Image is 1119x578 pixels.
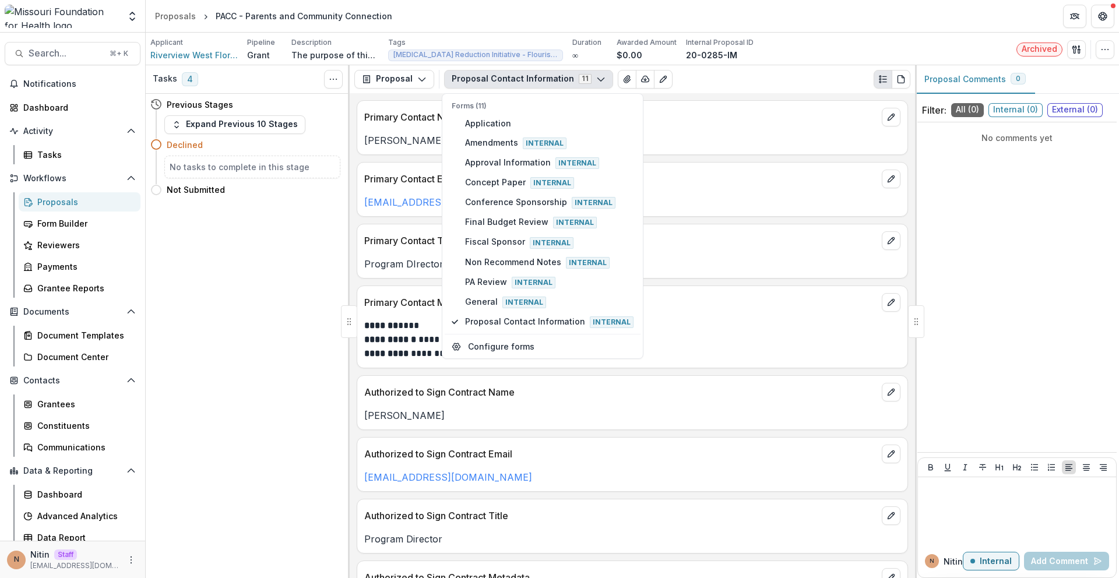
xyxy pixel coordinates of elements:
div: Grantees [37,398,131,410]
button: Open Documents [5,302,140,321]
button: Expand Previous 10 Stages [164,115,305,134]
h3: Tasks [153,74,177,84]
p: Primary Contact Name [364,110,877,124]
button: Add Comment [1024,552,1109,570]
a: [EMAIL_ADDRESS][DOMAIN_NAME] [364,471,532,483]
span: Approval Information [465,156,634,169]
p: 20-0285-IM [686,49,737,61]
span: Conference Sponsorship [465,196,634,209]
a: Advanced Analytics [19,506,140,526]
button: Open Data & Reporting [5,461,140,480]
button: Get Help [1091,5,1114,28]
span: Fiscal Sponsor [465,235,634,248]
button: View Attached Files [618,70,636,89]
p: Grant [247,49,270,61]
p: Primary Contact Email [364,172,877,186]
span: Internal [523,138,566,149]
a: [EMAIL_ADDRESS][DOMAIN_NAME] [364,196,532,208]
button: edit [882,445,900,463]
p: Awarded Amount [617,37,677,48]
div: Document Templates [37,329,131,341]
button: Search... [5,42,140,65]
button: Partners [1063,5,1086,28]
span: PA Review [465,276,634,288]
button: PDF view [892,70,910,89]
span: Non Recommend Notes [465,256,634,269]
a: Tasks [19,145,140,164]
span: Amendments [465,136,634,149]
span: Internal [555,157,599,169]
p: [EMAIL_ADDRESS][DOMAIN_NAME] [30,561,119,571]
button: Ordered List [1044,460,1058,474]
span: Final Budget Review [465,216,634,228]
button: Internal [963,552,1019,570]
span: Internal ( 0 ) [988,103,1043,117]
div: Nitin [14,556,19,563]
button: edit [882,383,900,401]
p: Authorized to Sign Contract Email [364,447,877,461]
nav: breadcrumb [150,8,397,24]
p: $0.00 [617,49,642,61]
p: Filter: [922,103,946,117]
span: Internal [512,277,555,288]
a: Document Center [19,347,140,366]
button: Open Workflows [5,169,140,188]
p: No comments yet [922,132,1112,144]
span: Data & Reporting [23,466,122,476]
a: Proposals [150,8,200,24]
a: Constituents [19,416,140,435]
button: Open Activity [5,122,140,140]
div: Reviewers [37,239,131,251]
p: Staff [54,549,77,560]
button: Align Right [1096,460,1110,474]
a: Grantees [19,394,140,414]
button: Open Contacts [5,371,140,390]
p: Program Director [364,532,900,546]
button: Open entity switcher [124,5,140,28]
button: edit [882,108,900,126]
span: Proposal Contact Information [465,315,634,328]
button: Proposal [354,70,434,89]
button: edit [882,293,900,312]
div: Tasks [37,149,131,161]
span: Search... [29,48,103,59]
a: Dashboard [5,98,140,117]
span: 4 [182,72,198,86]
p: Forms (11) [452,101,634,111]
a: Riverview West Florissant Housing Corporation [150,49,238,61]
p: ∞ [572,49,578,61]
span: All ( 0 ) [951,103,984,117]
p: Authorized to Sign Contract Title [364,509,877,523]
p: [PERSON_NAME] [364,408,900,422]
button: Proposal Contact Information11 [444,70,613,89]
button: Heading 1 [993,460,1007,474]
p: Duration [572,37,601,48]
span: Internal [553,217,597,228]
p: Nitin [944,555,963,568]
button: Proposal Comments [915,65,1035,94]
span: Internal [572,197,615,209]
span: Archived [1022,44,1057,54]
p: Internal Proposal ID [686,37,754,48]
p: The purpose of this project to build a community support system of mentors, resources and program... [291,49,379,61]
span: [MEDICAL_DATA] Reduction Initiative - Flourish - Aligned Activities ([DATE]-[DATE]) - Community M... [393,51,558,59]
span: 0 [1016,75,1021,83]
span: Notifications [23,79,136,89]
p: Program DIrector [364,257,900,271]
h4: Not Submitted [167,184,225,196]
div: Payments [37,260,131,273]
div: Data Report [37,531,131,544]
a: Proposals [19,192,140,212]
div: Advanced Analytics [37,510,131,522]
button: Heading 2 [1010,460,1024,474]
span: Internal [590,316,634,328]
button: Strike [976,460,990,474]
span: Internal [530,237,573,249]
button: More [124,553,138,567]
div: ⌘ + K [107,47,131,60]
span: Concept Paper [465,176,634,189]
p: Tags [388,37,406,48]
div: Constituents [37,420,131,432]
h5: No tasks to complete in this stage [170,161,335,173]
a: Data Report [19,528,140,547]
